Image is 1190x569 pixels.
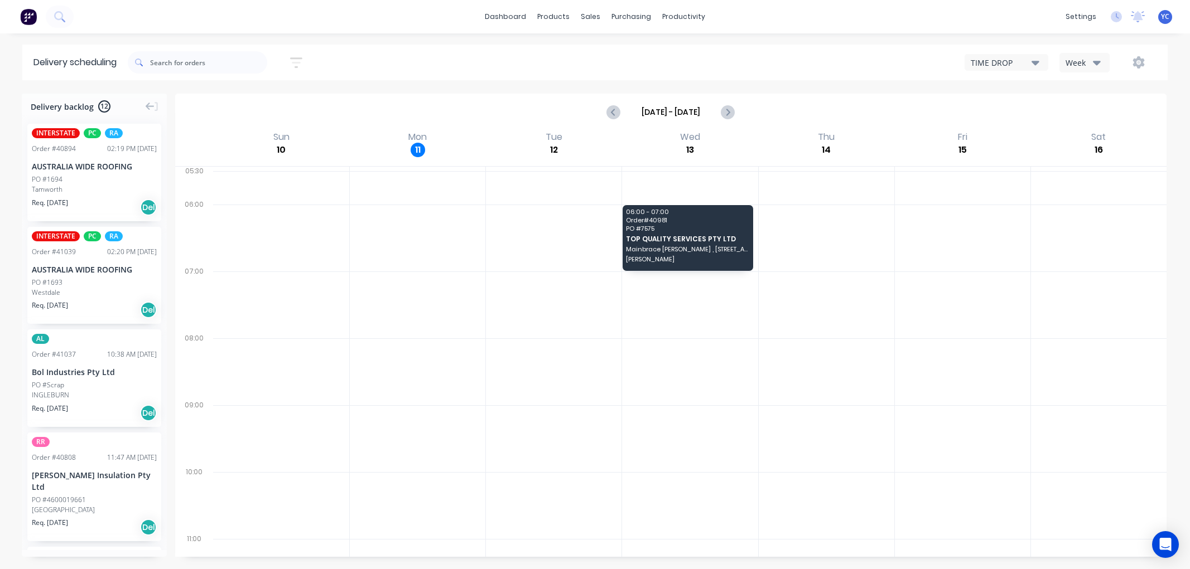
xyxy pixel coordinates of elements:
[31,101,94,113] span: Delivery backlog
[84,128,101,138] span: PC
[140,301,157,318] div: Del
[32,366,157,378] div: Bol Industries Pty Ltd
[32,231,80,241] span: INTERSTATE
[815,132,838,143] div: Thu
[32,380,64,390] div: PO #Scrap
[626,246,749,252] span: Mainbrace [PERSON_NAME] , [STREET_ADDRESS][PERSON_NAME]
[32,390,157,400] div: INGLEBURN
[626,235,749,242] span: TOP QUALITY SERVICES PTY LTD
[140,519,157,536] div: Del
[1066,57,1098,69] div: Week
[32,247,76,257] div: Order # 41039
[32,403,68,414] span: Req. [DATE]
[140,199,157,216] div: Del
[955,143,970,157] div: 15
[657,8,711,25] div: productivity
[1152,531,1179,558] div: Open Intercom Messenger
[32,144,76,154] div: Order # 40894
[84,231,101,241] span: PC
[32,128,80,138] span: INTERSTATE
[107,247,157,257] div: 02:20 PM [DATE]
[32,184,157,194] div: Tamworth
[626,217,749,223] span: Order # 40981
[542,132,566,143] div: Tue
[683,143,697,157] div: 13
[411,143,425,157] div: 11
[140,405,157,421] div: Del
[405,132,430,143] div: Mon
[32,264,157,275] div: AUSTRALIA WIDE ROOFING
[32,300,68,310] span: Req. [DATE]
[32,437,50,447] span: RR
[532,8,575,25] div: products
[107,453,157,463] div: 11:47 AM [DATE]
[150,51,267,74] input: Search for orders
[175,465,213,532] div: 10:00
[32,198,68,208] span: Req. [DATE]
[22,45,128,80] div: Delivery scheduling
[1060,8,1102,25] div: settings
[955,132,971,143] div: Fri
[32,518,68,528] span: Req. [DATE]
[626,256,749,262] span: [PERSON_NAME]
[971,57,1032,69] div: TIME DROP
[32,334,49,344] span: AL
[107,144,157,154] div: 02:19 PM [DATE]
[626,225,749,232] span: PO # 7575
[105,231,123,241] span: RA
[677,132,704,143] div: Wed
[32,453,76,463] div: Order # 40808
[1161,12,1169,22] span: YC
[32,161,157,172] div: AUSTRALIA WIDE ROOFING
[965,54,1048,71] button: TIME DROP
[1091,143,1106,157] div: 16
[32,288,157,298] div: Westdale
[32,505,157,515] div: [GEOGRAPHIC_DATA]
[98,100,110,113] span: 12
[107,349,157,359] div: 10:38 AM [DATE]
[819,143,834,157] div: 14
[575,8,606,25] div: sales
[32,349,76,359] div: Order # 41037
[175,164,213,198] div: 05:30
[274,143,288,157] div: 10
[606,8,657,25] div: purchasing
[626,208,749,215] span: 06:00 - 07:00
[1059,53,1110,72] button: Week
[32,469,157,493] div: [PERSON_NAME] Insulation Pty Ltd
[32,495,86,505] div: PO #4600019661
[175,265,213,332] div: 07:00
[105,128,123,138] span: RA
[32,278,62,288] div: PO #1693
[20,8,37,25] img: Factory
[32,174,62,184] div: PO #1694
[479,8,532,25] a: dashboard
[175,398,213,465] div: 09:00
[547,143,561,157] div: 12
[175,198,213,265] div: 06:00
[175,332,213,398] div: 08:00
[1088,132,1109,143] div: Sat
[270,132,293,143] div: Sun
